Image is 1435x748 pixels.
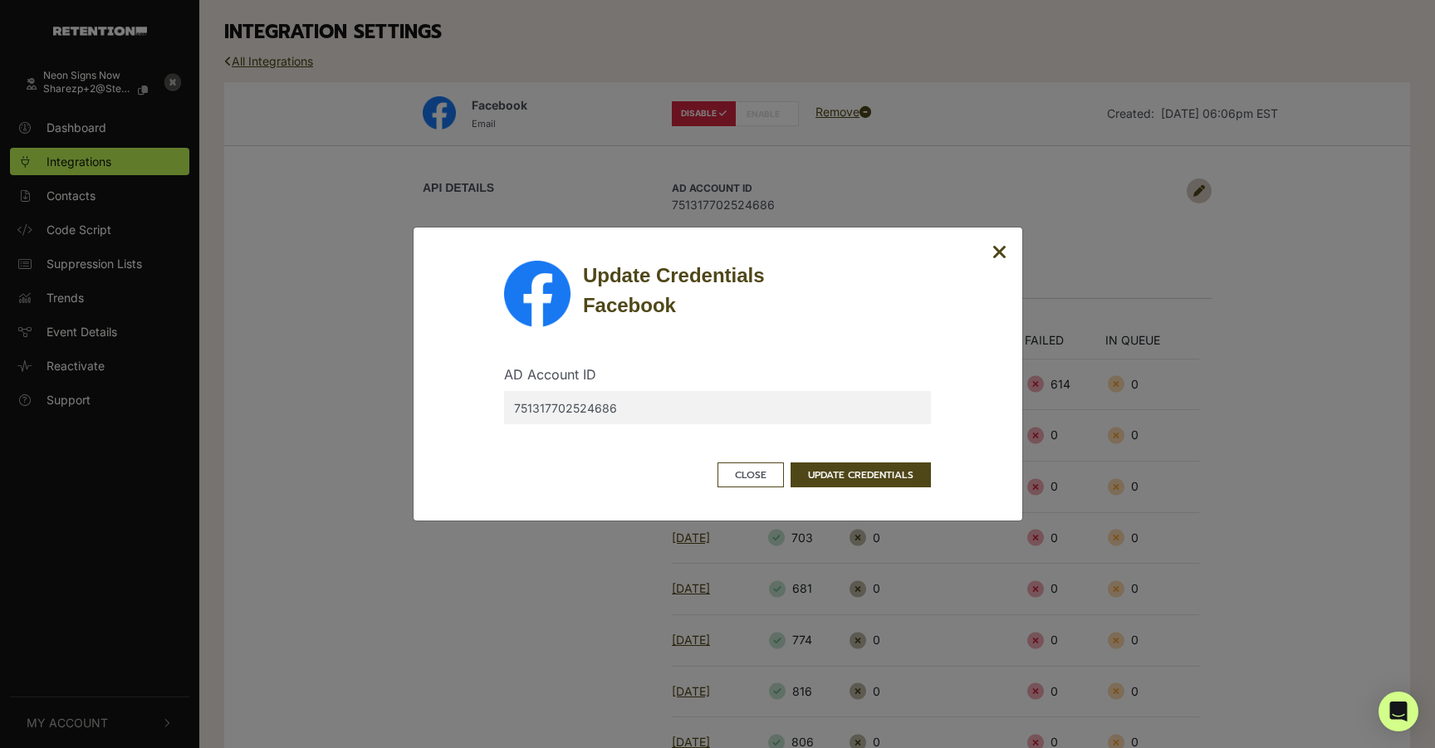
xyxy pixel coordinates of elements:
[504,261,571,327] img: Facebook
[504,364,596,384] label: AD Account ID
[791,462,931,487] button: UPDATE CREDENTIALS
[1379,692,1418,731] div: Open Intercom Messenger
[583,294,676,316] strong: Facebook
[504,391,931,424] input: [AD Account ID]
[583,261,931,320] div: Update Credentials
[992,242,1007,263] button: Close
[717,462,784,487] button: Close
